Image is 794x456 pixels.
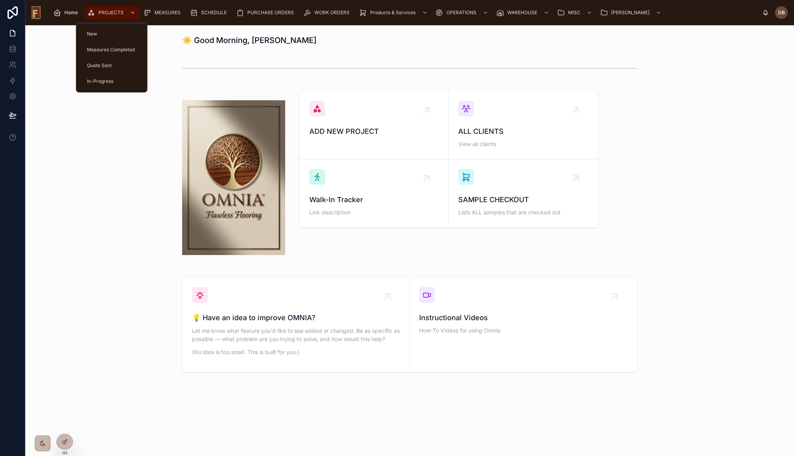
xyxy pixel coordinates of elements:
span: OPERATIONS [446,9,476,16]
span: In-Progress [87,78,113,84]
span: MISC [568,9,580,16]
span: Products & Services [370,9,416,16]
span: PROJECTS [98,9,124,16]
a: ADD NEW PROJECT [300,91,449,160]
a: SCHEDULE [188,6,232,20]
span: Home [64,9,78,16]
span: 💡 Have an idea to improve OMNIA? [192,312,400,323]
span: ALL CLIENTS [458,126,588,137]
div: scrollable content [47,4,762,21]
img: App logo [32,6,41,19]
a: Measures Completed [81,43,143,57]
a: PROJECTS [85,6,139,20]
span: PURCHASE ORDERS [247,9,294,16]
a: WAREHOUSE [494,6,553,20]
p: (No idea is too small. This is built for you.) [192,348,400,356]
span: WORK ORDERS [314,9,350,16]
span: SAMPLE CHECKOUT [458,194,588,205]
span: Quote Sent [87,62,112,69]
a: Walk-In TrackerLink description [300,160,449,227]
span: [PERSON_NAME] [611,9,649,16]
span: Link description [309,208,439,216]
span: How-To Videos for using Omnia [419,327,627,334]
p: Let me know what feature you'd like to see added or changed. Be as specific as possible — what pr... [192,327,400,343]
a: WORK ORDERS [301,6,355,20]
a: SAMPLE CHECKOUTLists ALL samples that are checked out [449,160,598,227]
img: 34222-Omnia-logo---final.jpg [182,100,285,255]
a: MISC [555,6,596,20]
span: WAREHOUSE [507,9,537,16]
a: Instructional VideosHow-To Videos for using Omnia [410,278,637,372]
a: Home [51,6,83,20]
span: View all clients [458,140,588,148]
span: Walk-In Tracker [309,194,439,205]
span: MEASURES [154,9,181,16]
span: SCHEDULE [201,9,227,16]
a: 💡 Have an idea to improve OMNIA?Let me know what feature you'd like to see added or changed. Be a... [183,278,410,372]
span: New [87,31,97,37]
span: Lists ALL samples that are checked out [458,208,588,216]
a: MEASURES [141,6,186,20]
a: New [81,27,143,41]
a: OPERATIONS [433,6,492,20]
span: Instructional Videos [419,312,627,323]
a: Products & Services [357,6,431,20]
a: In-Progress [81,74,143,88]
a: ALL CLIENTSView all clients [449,91,598,160]
a: PURCHASE ORDERS [234,6,299,20]
h1: ☀️ Good Morning, [PERSON_NAME] [182,35,316,46]
span: ADD NEW PROJECT [309,126,439,137]
span: DB [778,9,785,16]
a: Quote Sent [81,58,143,73]
a: [PERSON_NAME] [598,6,665,20]
span: Measures Completed [87,47,135,53]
